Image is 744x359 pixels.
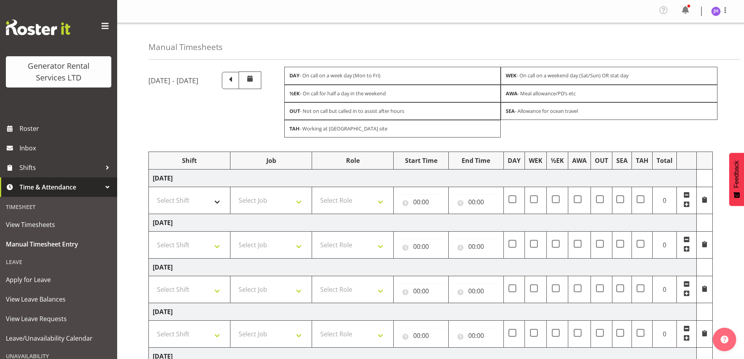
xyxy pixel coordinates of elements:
[652,187,676,214] td: 0
[6,238,111,250] span: Manual Timesheet Entry
[20,123,113,134] span: Roster
[234,156,308,165] div: Job
[657,156,673,165] div: Total
[453,156,500,165] div: End Time
[652,276,676,303] td: 0
[529,156,542,165] div: WEK
[20,162,102,173] span: Shifts
[2,215,115,234] a: View Timesheets
[2,289,115,309] a: View Leave Balances
[501,102,717,120] div: - Allowance for ocean travel
[14,60,103,84] div: Generator Rental Services LTD
[148,43,223,52] h4: Manual Timesheets
[316,156,389,165] div: Role
[398,194,444,210] input: Click to select...
[506,107,515,114] strong: SEA
[398,328,444,343] input: Click to select...
[20,181,102,193] span: Time & Attendance
[506,72,517,79] strong: WEK
[6,219,111,230] span: View Timesheets
[2,254,115,270] div: Leave
[6,332,111,344] span: Leave/Unavailability Calendar
[284,85,501,102] div: - On call for half a day in the weekend
[153,156,226,165] div: Shift
[453,239,500,254] input: Click to select...
[289,125,300,132] strong: TAH
[2,199,115,215] div: Timesheet
[284,120,501,138] div: - Working at [GEOGRAPHIC_DATA] site
[501,85,717,102] div: - Meal allowance/PD’s etc
[284,102,501,120] div: - Not on call but called in to assist after hours
[721,336,728,343] img: help-xxl-2.png
[6,274,111,286] span: Apply for Leave
[2,234,115,254] a: Manual Timesheet Entry
[453,194,500,210] input: Click to select...
[6,20,70,35] img: Rosterit website logo
[506,90,517,97] strong: AWA
[616,156,628,165] div: SEA
[2,270,115,289] a: Apply for Leave
[636,156,648,165] div: TAH
[2,309,115,329] a: View Leave Requests
[289,107,300,114] strong: OUT
[508,156,521,165] div: DAY
[289,72,300,79] strong: DAY
[149,303,697,321] td: [DATE]
[453,283,500,299] input: Click to select...
[652,321,676,348] td: 0
[398,239,444,254] input: Click to select...
[148,76,198,85] h5: [DATE] - [DATE]
[284,67,501,84] div: - On call on a week day (Mon to Fri)
[149,259,697,276] td: [DATE]
[6,293,111,305] span: View Leave Balances
[149,214,697,232] td: [DATE]
[6,313,111,325] span: View Leave Requests
[551,156,564,165] div: ½EK
[729,153,744,206] button: Feedback - Show survey
[595,156,608,165] div: OUT
[398,283,444,299] input: Click to select...
[652,232,676,259] td: 0
[711,7,721,16] img: james-hilhorst5206.jpg
[572,156,587,165] div: AWA
[149,170,697,187] td: [DATE]
[453,328,500,343] input: Click to select...
[2,329,115,348] a: Leave/Unavailability Calendar
[20,142,113,154] span: Inbox
[289,90,300,97] strong: ½EK
[501,67,717,84] div: - On call on a weekend day (Sat/Sun) OR stat day
[733,161,740,188] span: Feedback
[398,156,444,165] div: Start Time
